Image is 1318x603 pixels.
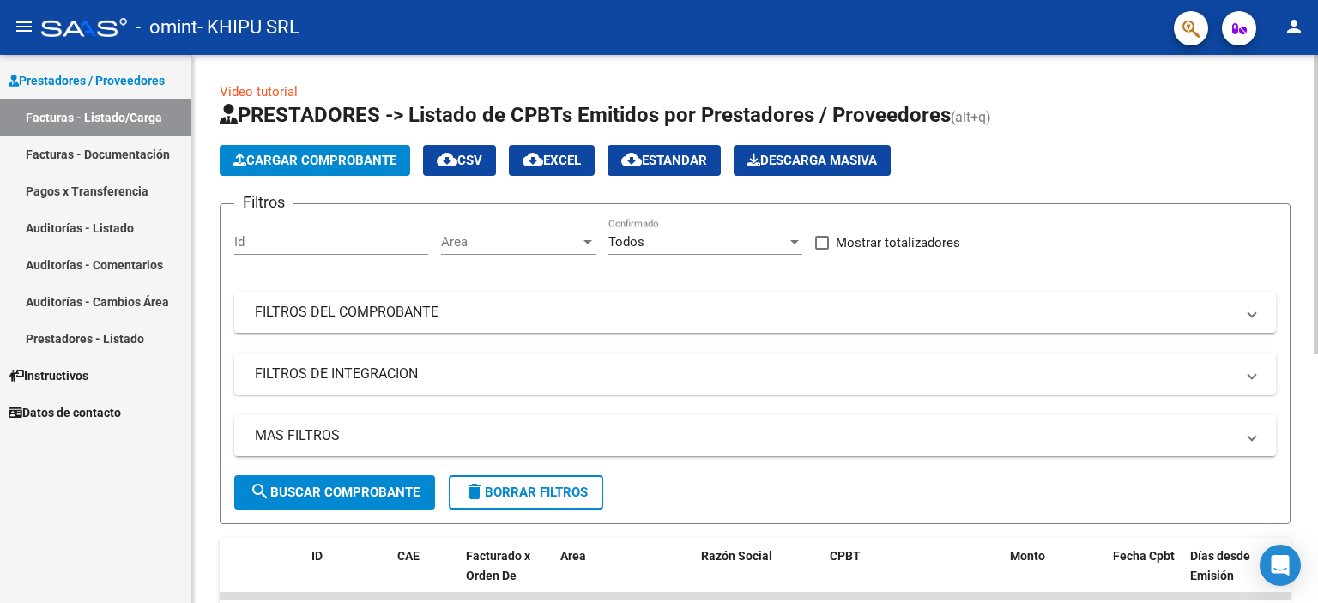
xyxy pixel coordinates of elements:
[1284,16,1304,37] mat-icon: person
[621,149,642,170] mat-icon: cloud_download
[234,292,1276,333] mat-expansion-panel-header: FILTROS DEL COMPROBANTE
[437,149,457,170] mat-icon: cloud_download
[234,353,1276,395] mat-expansion-panel-header: FILTROS DE INTEGRACION
[14,16,34,37] mat-icon: menu
[220,145,410,176] button: Cargar Comprobante
[423,145,496,176] button: CSV
[220,103,951,127] span: PRESTADORES -> Listado de CPBTs Emitidos por Prestadores / Proveedores
[449,475,603,510] button: Borrar Filtros
[250,481,270,502] mat-icon: search
[234,415,1276,456] mat-expansion-panel-header: MAS FILTROS
[234,475,435,510] button: Buscar Comprobante
[1010,549,1045,563] span: Monto
[397,549,420,563] span: CAE
[701,549,772,563] span: Razón Social
[255,365,1235,383] mat-panel-title: FILTROS DE INTEGRACION
[509,145,595,176] button: EXCEL
[1190,549,1250,582] span: Días desde Emisión
[464,481,485,502] mat-icon: delete
[523,153,581,168] span: EXCEL
[197,9,299,46] span: - KHIPU SRL
[560,549,586,563] span: Area
[136,9,197,46] span: - omint
[437,153,482,168] span: CSV
[220,84,298,99] a: Video tutorial
[466,549,530,582] span: Facturado x Orden De
[250,485,420,500] span: Buscar Comprobante
[747,153,877,168] span: Descarga Masiva
[311,549,323,563] span: ID
[234,190,293,214] h3: Filtros
[255,426,1235,445] mat-panel-title: MAS FILTROS
[441,234,580,250] span: Area
[621,153,707,168] span: Estandar
[1260,545,1301,586] div: Open Intercom Messenger
[233,153,396,168] span: Cargar Comprobante
[1113,549,1175,563] span: Fecha Cpbt
[608,145,721,176] button: Estandar
[523,149,543,170] mat-icon: cloud_download
[9,403,121,422] span: Datos de contacto
[464,485,588,500] span: Borrar Filtros
[608,234,644,250] span: Todos
[9,71,165,90] span: Prestadores / Proveedores
[734,145,891,176] button: Descarga Masiva
[255,303,1235,322] mat-panel-title: FILTROS DEL COMPROBANTE
[9,366,88,385] span: Instructivos
[830,549,861,563] span: CPBT
[836,232,960,253] span: Mostrar totalizadores
[734,145,891,176] app-download-masive: Descarga masiva de comprobantes (adjuntos)
[951,109,991,125] span: (alt+q)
